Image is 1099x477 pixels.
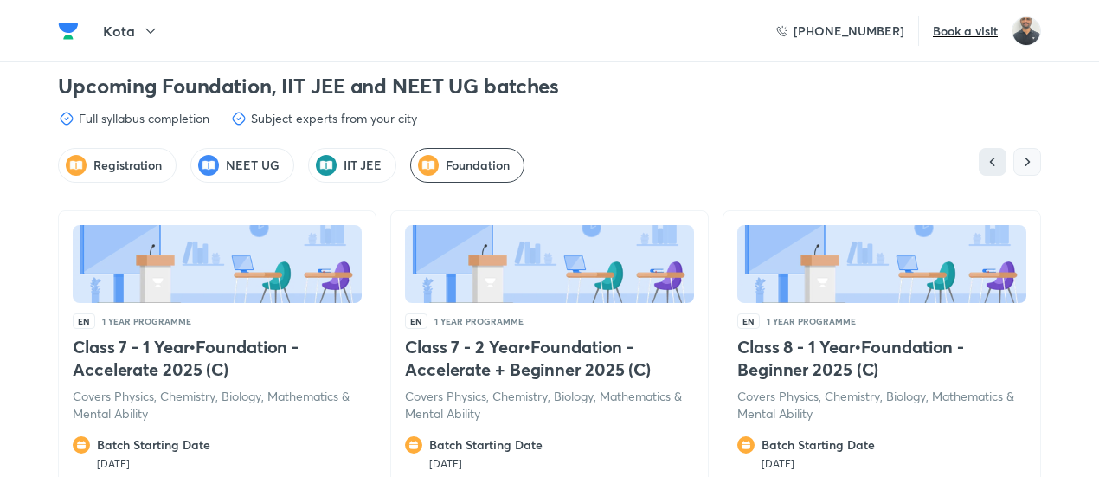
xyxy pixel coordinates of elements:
h5: NEET UG [226,157,280,174]
a: [PHONE_NUMBER] [776,23,904,40]
img: Feature-intro-icons.png [198,155,219,176]
p: Covers Physics, Chemistry, Biology, Mathematics & Mental Ability [73,388,362,422]
p: [DATE] [762,457,979,471]
div: [object Object] [190,148,294,183]
h6: Batch Starting Date [429,436,701,454]
span: EN [73,313,95,329]
img: Feature-intro-icons.png [316,155,337,176]
a: Company Logo [58,21,86,42]
img: feature [73,436,90,454]
span: EN [405,313,427,329]
h4: Class 7 - 1 Year • Foundation - Accelerate 2025 (C) [73,336,362,381]
img: Feature-intro-icons.png [418,155,439,176]
h6: Full syllabus completion [79,110,209,127]
h5: Kota [103,21,135,42]
span: [object Object] [446,157,509,174]
h3: Upcoming Foundation, IIT JEE and NEET UG batches [58,72,1041,100]
h5: Registration [93,157,162,174]
span: [object Object] [344,157,382,174]
div: [object Object] [410,148,524,183]
p: [DATE] [429,457,646,471]
span: [object Object] [226,157,280,174]
img: Batch11.png [737,225,1026,303]
span: [object Object] [93,157,162,174]
span: EN [737,313,760,329]
p: 1 YEAR PROGRAMME [434,317,524,326]
img: Anand Deshpande [1012,16,1041,46]
h6: Batch Starting Date [762,436,1033,454]
p: Covers Physics, Chemistry, Biology, Mathematics & Mental Ability [737,388,1026,422]
p: 1 YEAR PROGRAMME [767,317,856,326]
p: Covers Physics, Chemistry, Biology, Mathematics & Mental Ability [405,388,694,422]
img: feature [405,436,422,454]
img: feature-icon [58,110,75,127]
div: [object Object] [58,148,177,183]
h4: Class 7 - 2 Year • Foundation - Accelerate + Beginner 2025 (C) [405,336,694,381]
img: Feature-intro-icons.png [66,155,87,176]
h5: Foundation [446,157,509,174]
img: feature-icon [230,110,247,127]
div: [object Object] [308,148,397,183]
p: 1 YEAR PROGRAMME [102,317,191,326]
h6: Book a visit [933,23,998,40]
h5: IIT JEE [344,157,382,174]
img: Company Logo [58,21,79,42]
h6: Subject experts from your city [251,110,417,127]
h6: Batch Starting Date [97,436,369,454]
h6: [PHONE_NUMBER] [794,23,904,40]
img: Batch11.png [73,225,362,303]
p: [DATE] [97,457,314,471]
img: Batch11.png [405,225,694,303]
h4: Class 8 - 1 Year • Foundation - Beginner 2025 (C) [737,336,1026,381]
img: feature [737,436,755,454]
